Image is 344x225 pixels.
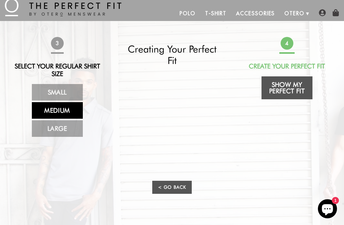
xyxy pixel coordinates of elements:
[319,9,326,16] img: user-account-icon.png
[123,43,221,67] h2: Creating Your Perfect Fit
[152,181,192,194] a: < Go Back
[280,6,309,21] a: Otero
[32,102,83,119] a: Medium
[316,199,339,220] inbox-online-store-chat: Shopify online store chat
[262,76,312,99] a: Show My Perfect Fit
[32,120,83,137] a: Large
[238,62,336,70] h2: Create Your Perfect Fit
[32,84,83,101] a: Small
[8,62,106,78] h2: Select Your Regular Shirt Size
[332,9,339,16] img: shopping-bag-icon.png
[200,6,231,21] a: T-Shirt
[51,37,64,50] span: 3
[281,37,293,50] span: 4
[175,6,200,21] a: Polo
[231,6,280,21] a: Accessories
